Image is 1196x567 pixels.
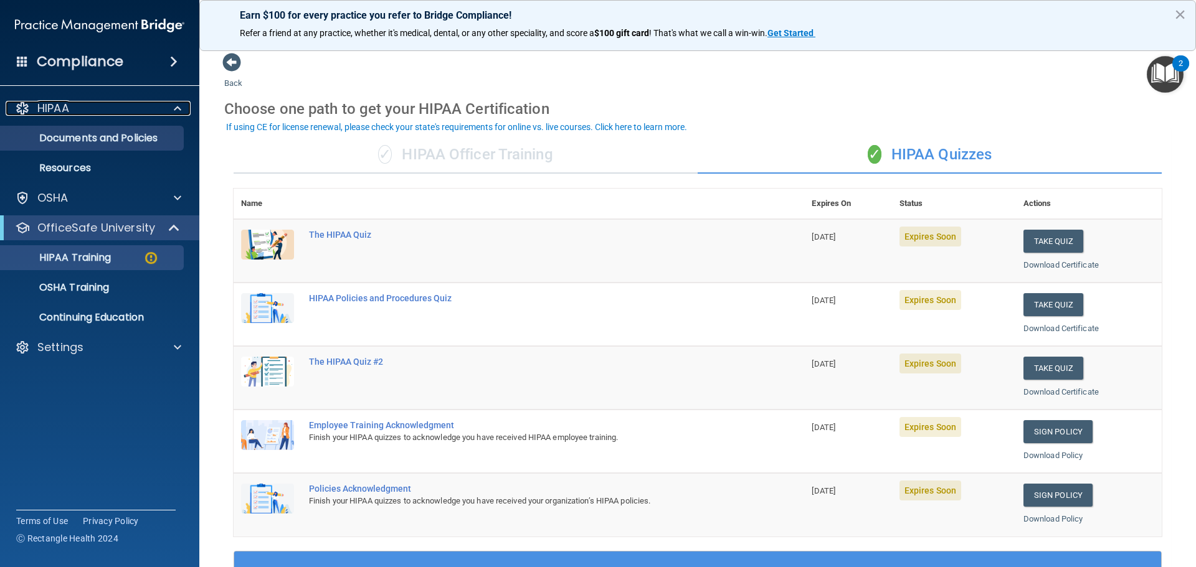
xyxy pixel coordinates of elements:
[8,162,178,174] p: Resources
[37,101,69,116] p: HIPAA
[224,121,689,133] button: If using CE for license renewal, please check your state's requirements for online vs. live cours...
[1147,56,1184,93] button: Open Resource Center, 2 new notifications
[649,28,767,38] span: ! That's what we call a win-win.
[226,123,687,131] div: If using CE for license renewal, please check your state's requirements for online vs. live cours...
[37,220,155,235] p: OfficeSafe University
[309,430,742,445] div: Finish your HIPAA quizzes to acknowledge you have received HIPAA employee training.
[309,420,742,430] div: Employee Training Acknowledgment
[378,145,392,164] span: ✓
[1174,4,1186,24] button: Close
[16,532,118,545] span: Ⓒ Rectangle Health 2024
[980,479,1181,528] iframe: Drift Widget Chat Controller
[1023,357,1083,380] button: Take Quiz
[16,515,68,527] a: Terms of Use
[767,28,814,38] strong: Get Started
[1016,189,1162,219] th: Actions
[83,515,139,527] a: Privacy Policy
[812,423,835,432] span: [DATE]
[8,311,178,324] p: Continuing Education
[309,230,742,240] div: The HIPAA Quiz
[899,480,961,500] span: Expires Soon
[309,484,742,494] div: Policies Acknowledgment
[892,189,1016,219] th: Status
[812,232,835,241] span: [DATE]
[1023,451,1083,460] a: Download Policy
[224,63,242,88] a: Back
[37,53,123,70] h4: Compliance
[143,250,159,266] img: warning-circle.0cc9ac19.png
[804,189,891,219] th: Expires On
[1023,387,1099,396] a: Download Certificate
[8,281,109,294] p: OSHA Training
[234,189,301,219] th: Name
[8,132,178,144] p: Documents and Policies
[1023,324,1099,333] a: Download Certificate
[8,251,111,264] p: HIPAA Training
[767,28,815,38] a: Get Started
[309,293,742,303] div: HIPAA Policies and Procedures Quiz
[812,486,835,495] span: [DATE]
[1023,420,1093,443] a: Sign Policy
[224,91,1171,127] div: Choose one path to get your HIPAA Certification
[812,359,835,368] span: [DATE]
[812,296,835,305] span: [DATE]
[899,227,961,246] span: Expires Soon
[15,190,181,205] a: OSHA
[1023,293,1083,316] button: Take Quiz
[15,340,181,355] a: Settings
[37,340,83,355] p: Settings
[15,101,181,116] a: HIPAA
[868,145,881,164] span: ✓
[309,494,742,508] div: Finish your HIPAA quizzes to acknowledge you have received your organization’s HIPAA policies.
[899,290,961,310] span: Expires Soon
[309,357,742,367] div: The HIPAA Quiz #2
[15,13,184,38] img: PMB logo
[240,28,594,38] span: Refer a friend at any practice, whether it's medical, dental, or any other speciality, and score a
[899,354,961,373] span: Expires Soon
[234,136,698,174] div: HIPAA Officer Training
[594,28,649,38] strong: $100 gift card
[1023,260,1099,269] a: Download Certificate
[899,417,961,437] span: Expires Soon
[37,190,69,205] p: OSHA
[698,136,1162,174] div: HIPAA Quizzes
[15,220,181,235] a: OfficeSafe University
[240,9,1156,21] p: Earn $100 for every practice you refer to Bridge Compliance!
[1179,63,1183,80] div: 2
[1023,230,1083,253] button: Take Quiz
